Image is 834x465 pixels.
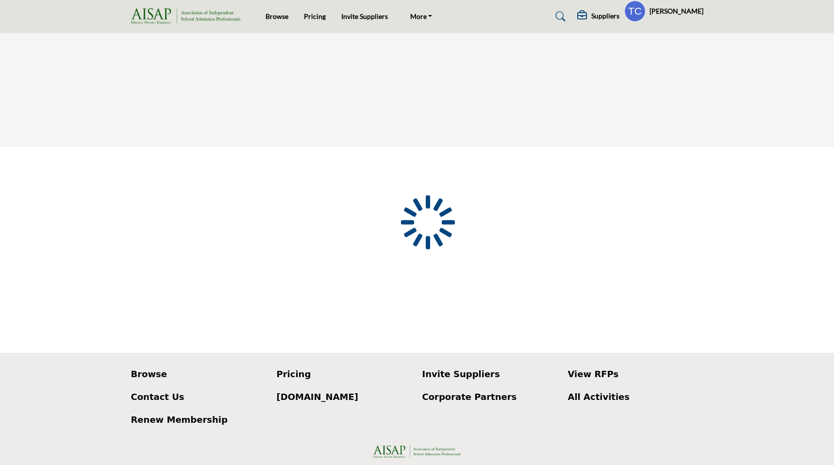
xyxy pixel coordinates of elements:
[131,367,267,381] a: Browse
[403,10,439,23] a: More
[277,367,412,381] a: Pricing
[546,9,572,24] a: Search
[131,413,267,426] a: Renew Membership
[568,390,703,403] a: All Activities
[277,390,412,403] a: [DOMAIN_NAME]
[568,367,703,381] a: View RFPs
[373,446,461,458] img: No Site Logo
[341,12,388,20] a: Invite Suppliers
[131,390,267,403] a: Contact Us
[422,367,558,381] a: Invite Suppliers
[422,390,558,403] a: Corporate Partners
[591,12,619,20] h5: Suppliers
[131,8,245,24] img: Site Logo
[266,12,288,20] a: Browse
[304,12,326,20] a: Pricing
[624,0,646,22] button: Show hide supplier dropdown
[577,11,619,22] div: Suppliers
[650,6,703,16] h5: [PERSON_NAME]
